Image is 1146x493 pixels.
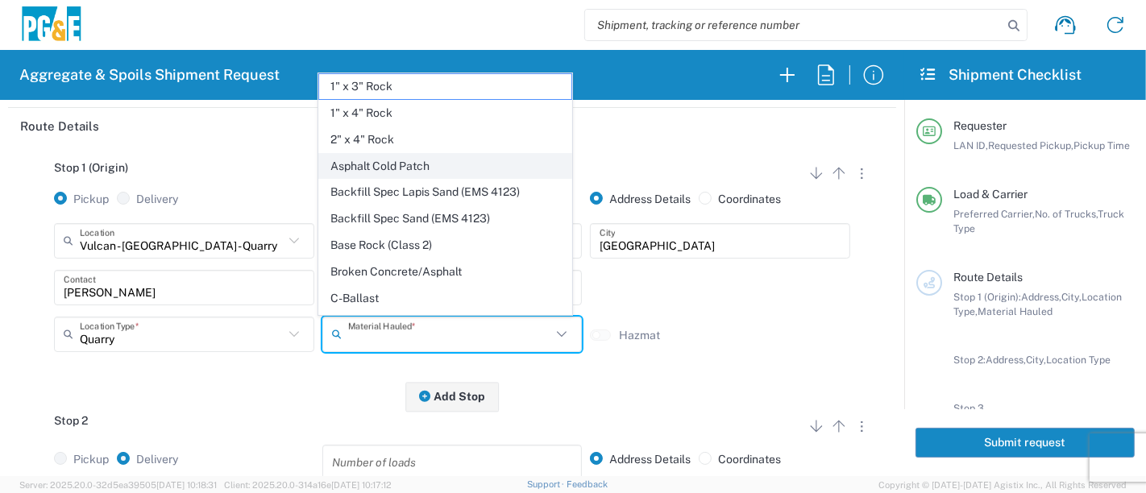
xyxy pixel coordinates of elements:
[986,354,1026,366] span: Address,
[156,480,217,490] span: [DATE] 10:18:31
[319,127,571,152] span: 2" x 4" Rock
[1026,354,1046,366] span: City,
[953,271,1023,284] span: Route Details
[590,452,691,466] label: Address Details
[590,192,691,206] label: Address Details
[953,119,1007,132] span: Requester
[699,192,781,206] label: Coordinates
[953,402,1015,429] span: Stop 3 (Destination):
[405,382,499,412] button: Add Stop
[19,6,84,44] img: pge
[978,305,1053,317] span: Material Hauled
[19,65,280,85] h2: Aggregate & Spoils Shipment Request
[54,414,88,427] span: Stop 2
[527,479,567,489] a: Support
[953,291,1021,303] span: Stop 1 (Origin):
[567,479,608,489] a: Feedback
[1046,354,1111,366] span: Location Type
[319,206,571,231] span: Backfill Spec Sand (EMS 4123)
[699,452,781,466] label: Coordinates
[1021,291,1061,303] span: Address,
[319,312,571,337] span: Crushed Base Rock (3/4")
[319,101,571,126] span: 1" x 4" Rock
[319,259,571,284] span: Broken Concrete/Asphalt
[1035,208,1098,220] span: No. of Trucks,
[319,180,571,205] span: Backfill Spec Lapis Sand (EMS 4123)
[1073,139,1130,151] span: Pickup Time
[224,480,392,490] span: Client: 2025.20.0-314a16e
[1061,291,1082,303] span: City,
[619,328,660,342] label: Hazmat
[953,188,1028,201] span: Load & Carrier
[19,480,217,490] span: Server: 2025.20.0-32d5ea39505
[331,480,392,490] span: [DATE] 10:17:12
[988,139,1073,151] span: Requested Pickup,
[953,208,1035,220] span: Preferred Carrier,
[54,161,128,174] span: Stop 1 (Origin)
[585,10,1003,40] input: Shipment, tracking or reference number
[319,286,571,311] span: C-Ballast
[319,233,571,258] span: Base Rock (Class 2)
[878,478,1127,492] span: Copyright © [DATE]-[DATE] Agistix Inc., All Rights Reserved
[916,428,1135,458] button: Submit request
[319,154,571,179] span: Asphalt Cold Patch
[20,118,99,135] h2: Route Details
[953,354,986,366] span: Stop 2:
[919,65,1082,85] h2: Shipment Checklist
[953,139,988,151] span: LAN ID,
